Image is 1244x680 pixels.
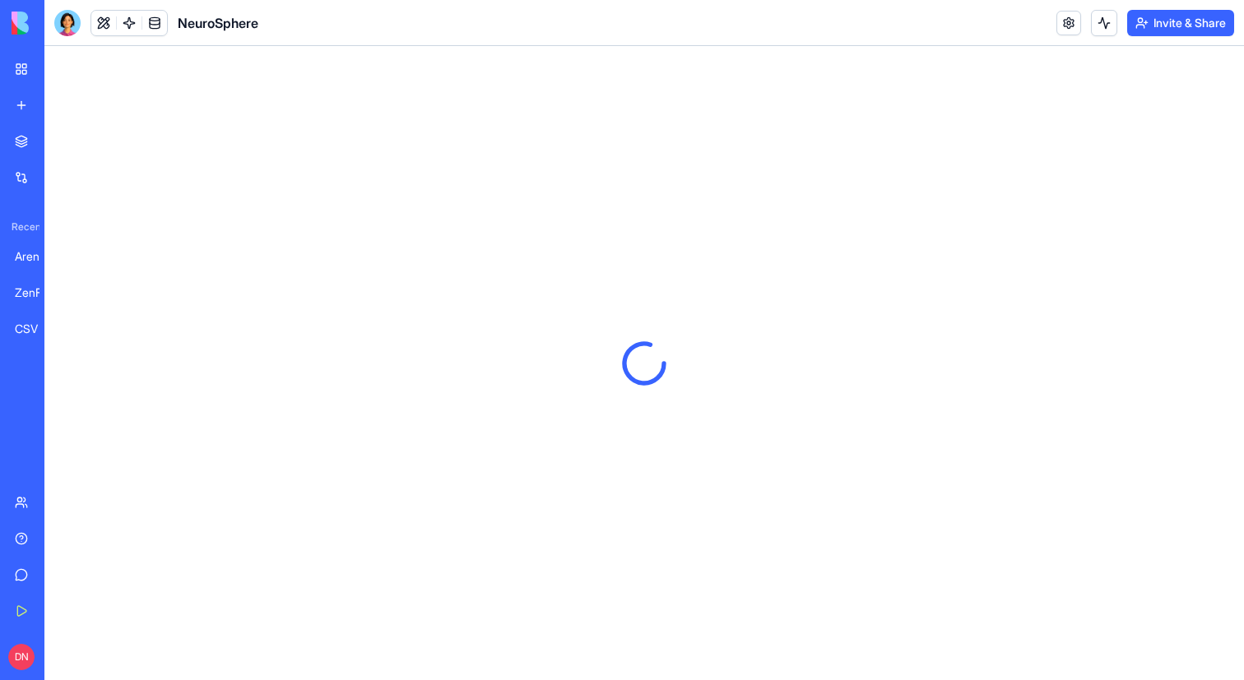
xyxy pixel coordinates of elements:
button: Invite & Share [1127,10,1234,36]
span: NeuroSphere [178,13,258,33]
div: ArenaX [15,248,61,265]
a: ArenaX [5,240,71,273]
a: CSV Response Consolidator [5,312,71,345]
span: Recent [5,220,39,234]
div: CSV Response Consolidator [15,321,61,337]
div: ZenFlow [15,284,61,301]
span: DN [8,644,35,670]
img: logo [12,12,114,35]
a: ZenFlow [5,276,71,309]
